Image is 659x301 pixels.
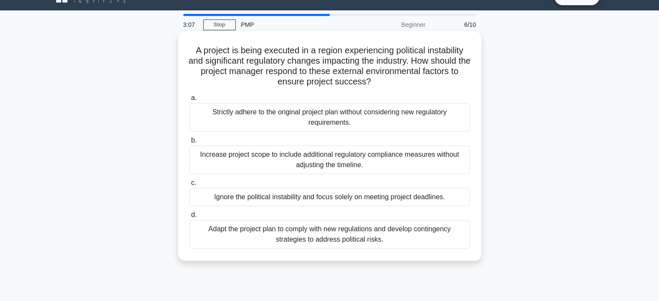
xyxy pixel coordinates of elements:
span: d. [191,211,197,218]
div: 3:07 [178,16,203,33]
div: Increase project scope to include additional regulatory compliance measures without adjusting the... [189,146,470,174]
div: 6/10 [431,16,481,33]
span: b. [191,136,197,144]
div: Ignore the political instability and focus solely on meeting project deadlines. [189,188,470,206]
div: Beginner [355,16,431,33]
div: Strictly adhere to the original project plan without considering new regulatory requirements. [189,103,470,132]
h5: A project is being executed in a region experiencing political instability and significant regula... [188,45,471,87]
a: Stop [203,19,236,30]
div: Adapt the project plan to comply with new regulations and develop contingency strategies to addre... [189,220,470,249]
span: c. [191,179,196,186]
div: PMP [236,16,355,33]
span: a. [191,94,197,101]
